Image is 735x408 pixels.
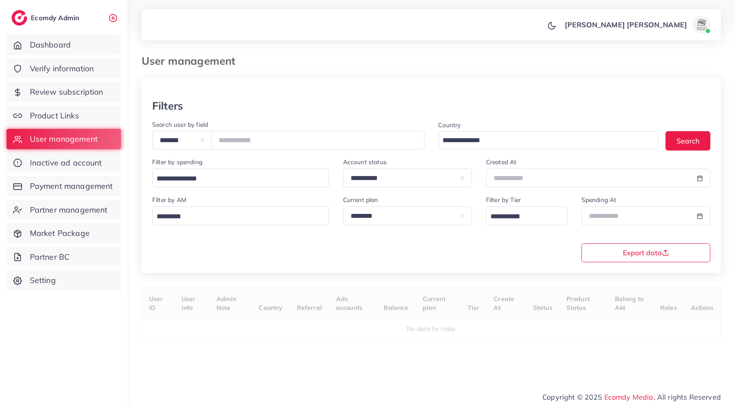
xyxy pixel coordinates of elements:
[693,16,710,33] img: avatar
[486,195,521,204] label: Filter by Tier
[7,153,121,173] a: Inactive ad account
[666,131,710,150] button: Search
[7,129,121,149] a: User management
[30,275,56,286] span: Setting
[30,228,90,239] span: Market Package
[7,35,121,55] a: Dashboard
[30,180,113,192] span: Payment management
[581,195,617,204] label: Spending At
[343,158,387,166] label: Account status
[11,10,81,26] a: logoEcomdy Admin
[486,158,517,166] label: Created At
[560,16,714,33] a: [PERSON_NAME] [PERSON_NAME]avatar
[7,247,121,267] a: Partner BC
[604,393,654,401] a: Ecomdy Media
[439,131,659,149] div: Search for option
[30,86,103,98] span: Review subscription
[581,243,710,262] button: Export data
[30,204,108,216] span: Partner management
[30,157,102,169] span: Inactive ad account
[7,270,121,290] a: Setting
[30,39,71,51] span: Dashboard
[565,19,687,30] p: [PERSON_NAME] [PERSON_NAME]
[30,63,94,74] span: Verify information
[623,249,669,256] span: Export data
[486,206,567,225] div: Search for option
[152,158,202,166] label: Filter by spending
[7,176,121,196] a: Payment management
[7,82,121,102] a: Review subscription
[152,169,329,187] div: Search for option
[487,210,556,224] input: Search for option
[142,55,242,67] h3: User management
[154,172,318,186] input: Search for option
[152,120,208,129] label: Search user by field
[654,392,721,402] span: , All rights Reserved
[154,210,318,224] input: Search for option
[7,106,121,126] a: Product Links
[30,251,70,263] span: Partner BC
[7,200,121,220] a: Partner management
[152,99,183,112] h3: Filters
[31,14,81,22] h2: Ecomdy Admin
[343,195,378,204] label: Current plan
[30,133,98,145] span: User management
[30,110,79,121] span: Product Links
[152,206,329,225] div: Search for option
[439,121,461,129] label: Country
[152,195,186,204] label: Filter by AM
[7,223,121,243] a: Market Package
[7,59,121,79] a: Verify information
[542,392,721,402] span: Copyright © 2025
[440,134,647,147] input: Search for option
[11,10,27,26] img: logo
